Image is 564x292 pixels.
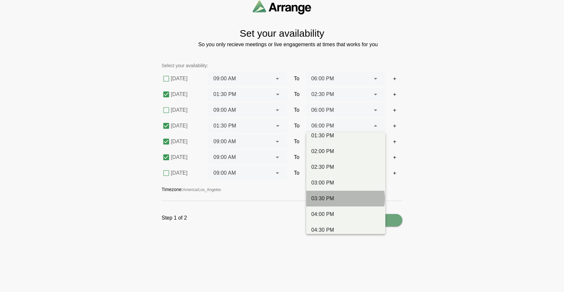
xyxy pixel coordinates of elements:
[294,75,299,83] span: To
[311,74,334,83] span: 06:00 PM
[294,90,300,98] span: To
[294,122,300,130] span: To
[311,122,334,130] span: 06:00 PM
[213,74,236,83] span: 09:00 AM
[162,186,402,193] p: Timezone:
[213,153,236,162] span: 09:00 AM
[240,28,324,39] h1: Set your availability
[213,137,236,146] span: 09:00 AM
[198,41,366,49] p: So you only recieve meetings or live engagements at times that works for you
[294,138,299,146] span: To
[311,90,334,99] span: 02:30 PM
[311,106,334,114] span: 06:00 PM
[311,179,380,187] div: 03:00 PM
[311,163,380,171] div: 02:30 PM
[162,62,402,69] p: Select your availability:
[294,153,299,161] span: To
[171,119,202,132] label: [DATE]
[311,132,380,140] div: 01:30 PM
[294,169,299,177] span: To
[311,195,380,203] div: 03:30 PM
[171,151,202,164] label: [DATE]
[213,90,236,99] span: 01:30 PM
[213,106,236,114] span: 09:00 AM
[171,135,202,148] label: [DATE]
[162,214,187,226] p: Step 1 of 2
[171,104,202,117] label: [DATE]
[171,166,202,180] label: [DATE]
[311,210,380,218] div: 04:00 PM
[171,88,202,101] label: [DATE]
[311,226,380,234] div: 04:30 PM
[213,169,236,177] span: 09:00 AM
[183,187,221,192] span: America/Los_Angeles
[294,106,299,114] span: To
[171,72,202,85] label: [DATE]
[311,147,380,155] div: 02:00 PM
[213,122,236,130] span: 01:30 PM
